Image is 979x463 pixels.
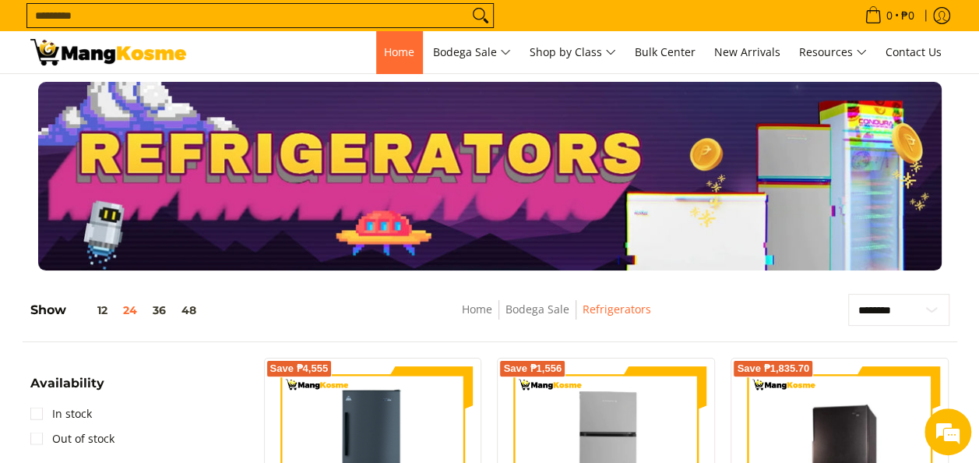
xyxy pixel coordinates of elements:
[799,43,867,62] span: Resources
[635,44,696,59] span: Bulk Center
[884,10,895,21] span: 0
[115,304,145,316] button: 24
[860,7,919,24] span: •
[145,304,174,316] button: 36
[30,426,114,451] a: Out of stock
[886,44,942,59] span: Contact Us
[583,302,651,316] a: Refrigerators
[30,377,104,401] summary: Open
[66,304,115,316] button: 12
[30,401,92,426] a: In stock
[270,364,329,373] span: Save ₱4,555
[627,31,703,73] a: Bulk Center
[878,31,949,73] a: Contact Us
[899,10,917,21] span: ₱0
[503,364,562,373] span: Save ₱1,556
[433,43,511,62] span: Bodega Sale
[174,304,204,316] button: 48
[202,31,949,73] nav: Main Menu
[462,302,492,316] a: Home
[522,31,624,73] a: Shop by Class
[791,31,875,73] a: Resources
[30,302,204,318] h5: Show
[384,44,414,59] span: Home
[714,44,780,59] span: New Arrivals
[505,302,569,316] a: Bodega Sale
[706,31,788,73] a: New Arrivals
[376,31,422,73] a: Home
[468,4,493,27] button: Search
[530,43,616,62] span: Shop by Class
[352,300,761,335] nav: Breadcrumbs
[30,39,186,65] img: Bodega Sale Refrigerator l Mang Kosme: Home Appliances Warehouse Sale
[30,377,104,390] span: Availability
[425,31,519,73] a: Bodega Sale
[737,364,809,373] span: Save ₱1,835.70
